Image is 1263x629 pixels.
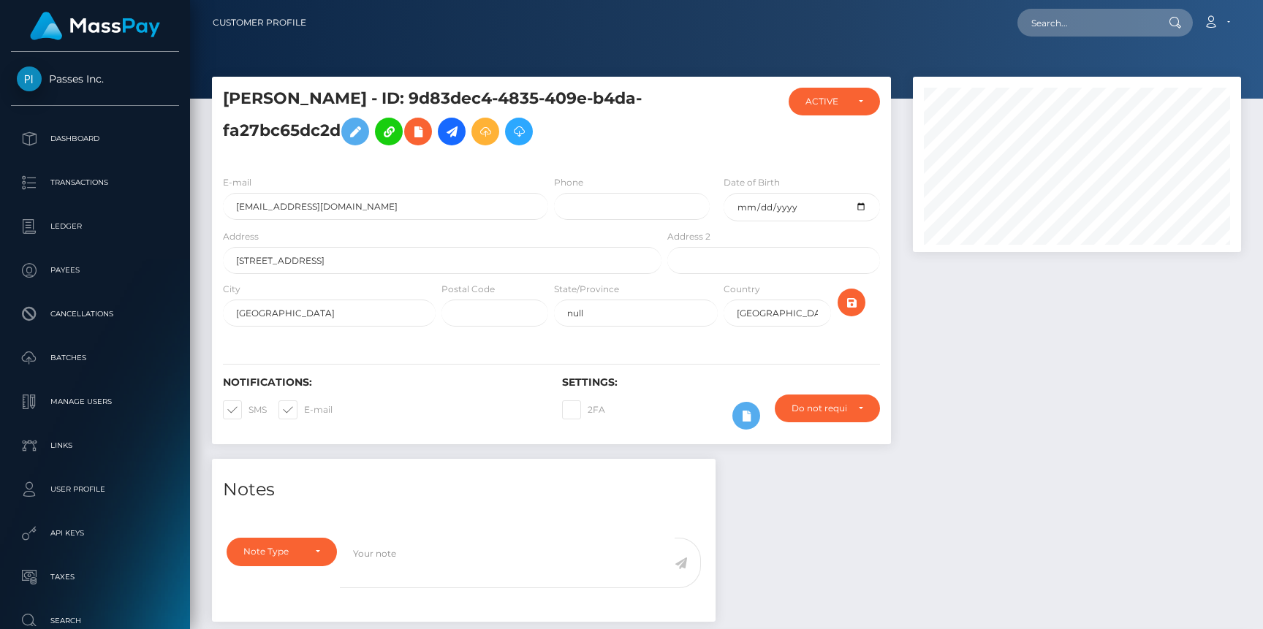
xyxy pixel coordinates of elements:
a: Ledger [11,208,179,245]
a: Initiate Payout [438,118,466,145]
p: API Keys [17,522,173,544]
h6: Settings: [562,376,879,389]
a: Links [11,427,179,464]
div: ACTIVE [805,96,846,107]
label: Address 2 [667,230,710,243]
input: Search... [1017,9,1155,37]
a: API Keys [11,515,179,552]
h5: [PERSON_NAME] - ID: 9d83dec4-4835-409e-b4da-fa27bc65dc2d [223,88,653,153]
label: Date of Birth [724,176,780,189]
a: Customer Profile [213,7,306,38]
p: Transactions [17,172,173,194]
label: E-mail [223,176,251,189]
label: Phone [554,176,583,189]
div: Do not require [792,403,846,414]
p: Taxes [17,566,173,588]
p: Payees [17,259,173,281]
a: Manage Users [11,384,179,420]
span: Passes Inc. [11,72,179,85]
button: ACTIVE [789,88,880,115]
img: Passes Inc. [17,66,42,91]
label: E-mail [278,400,333,419]
h6: Notifications: [223,376,540,389]
p: Ledger [17,216,173,237]
button: Do not require [775,394,880,422]
label: 2FA [562,400,605,419]
img: MassPay Logo [30,12,160,40]
p: Dashboard [17,128,173,150]
label: Postal Code [441,283,495,296]
label: Country [724,283,760,296]
a: User Profile [11,471,179,508]
a: Batches [11,340,179,376]
p: Manage Users [17,391,173,413]
p: Cancellations [17,303,173,325]
label: State/Province [554,283,619,296]
p: Batches [17,347,173,369]
a: Taxes [11,559,179,595]
p: Links [17,435,173,457]
a: Payees [11,252,179,289]
h4: Notes [223,477,705,503]
a: Transactions [11,164,179,201]
p: User Profile [17,479,173,500]
a: Cancellations [11,296,179,332]
div: Note Type [243,546,303,557]
a: Dashboard [11,121,179,157]
label: SMS [223,400,267,419]
button: Note Type [227,538,337,565]
label: City [223,283,240,296]
label: Address [223,230,259,243]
